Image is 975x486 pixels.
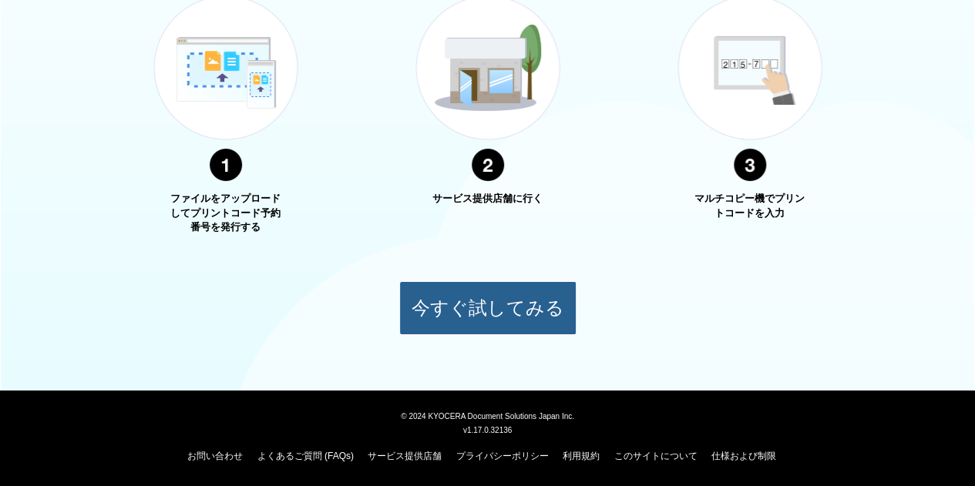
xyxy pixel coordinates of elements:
a: プライバシーポリシー [456,451,549,461]
a: よくあるご質問 (FAQs) [257,451,354,461]
a: このサイトについて [614,451,697,461]
p: サービス提供店舗に行く [430,192,546,206]
span: v1.17.0.32136 [463,425,512,434]
button: 今すぐ試してみる [399,281,577,335]
a: 仕様および制限 [711,451,776,461]
a: サービス提供店舗 [368,451,442,461]
a: 利用規約 [563,451,600,461]
p: マルチコピー機でプリントコードを入力 [692,192,808,220]
a: お問い合わせ [187,451,243,461]
p: ファイルをアップロードしてプリントコード予約番号を発行する [168,192,284,235]
span: © 2024 KYOCERA Document Solutions Japan Inc. [401,411,574,421]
